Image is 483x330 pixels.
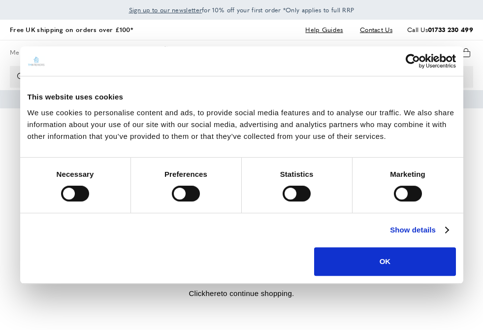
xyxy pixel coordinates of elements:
strong: Statistics [280,170,314,178]
a: Sign up to our newsletter [129,5,202,15]
button: Search [17,66,27,88]
a: Help Guides [298,23,350,36]
a: Free UK shipping on orders over £100* [10,25,133,34]
div: This website uses cookies [28,91,456,103]
button: OK [314,247,455,276]
strong: Marketing [390,170,425,178]
strong: Preferences [164,170,207,178]
span: for 10% off your first order *Only applies to full RRP [129,5,354,14]
p: Call Us [407,25,473,35]
img: logo [28,56,45,66]
button: Customer Account [382,45,424,60]
div: We use cookies to personalise content and ads, to provide social media features and to analyse ou... [28,107,456,142]
a: 01733 230 499 [428,25,473,34]
a: here [205,289,221,297]
strong: Necessary [57,170,94,178]
p: Click to continue shopping. [45,288,439,299]
span: Menu [10,47,27,58]
a: Show details [390,224,448,236]
a: Contact Us [353,23,392,36]
a: Usercentrics Cookiebot - opens in a new window [370,54,456,68]
span: Sign up to our newsletter [129,5,202,14]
